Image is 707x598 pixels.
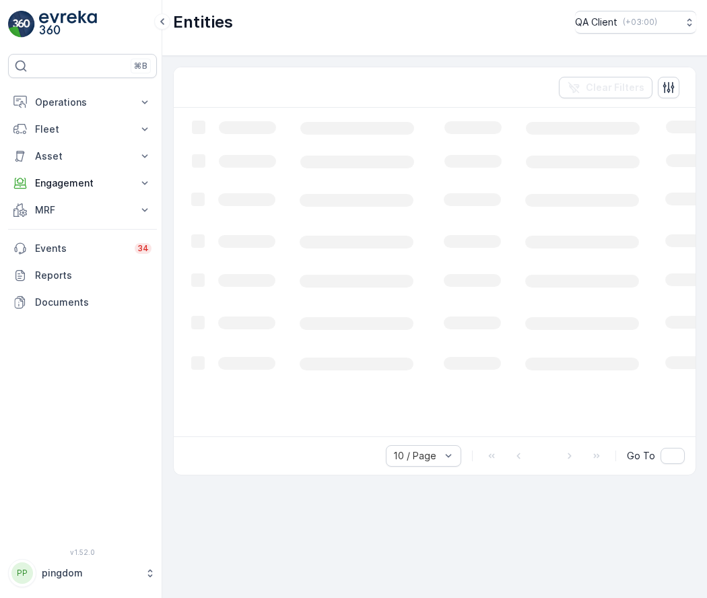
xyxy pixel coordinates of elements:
[8,11,35,38] img: logo
[8,559,157,587] button: PPpingdom
[134,61,147,71] p: ⌘B
[575,15,617,29] p: QA Client
[35,123,130,136] p: Fleet
[8,170,157,197] button: Engagement
[586,81,644,94] p: Clear Filters
[8,143,157,170] button: Asset
[623,17,657,28] p: ( +03:00 )
[35,96,130,109] p: Operations
[42,566,138,580] p: pingdom
[35,269,151,282] p: Reports
[8,262,157,289] a: Reports
[575,11,696,34] button: QA Client(+03:00)
[8,548,157,556] span: v 1.52.0
[39,11,97,38] img: logo_light-DOdMpM7g.png
[8,197,157,224] button: MRF
[35,149,130,163] p: Asset
[173,11,233,33] p: Entities
[8,89,157,116] button: Operations
[35,242,127,255] p: Events
[137,243,149,254] p: 34
[35,203,130,217] p: MRF
[627,449,655,463] span: Go To
[35,176,130,190] p: Engagement
[11,562,33,584] div: PP
[35,296,151,309] p: Documents
[8,235,157,262] a: Events34
[8,289,157,316] a: Documents
[8,116,157,143] button: Fleet
[559,77,652,98] button: Clear Filters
